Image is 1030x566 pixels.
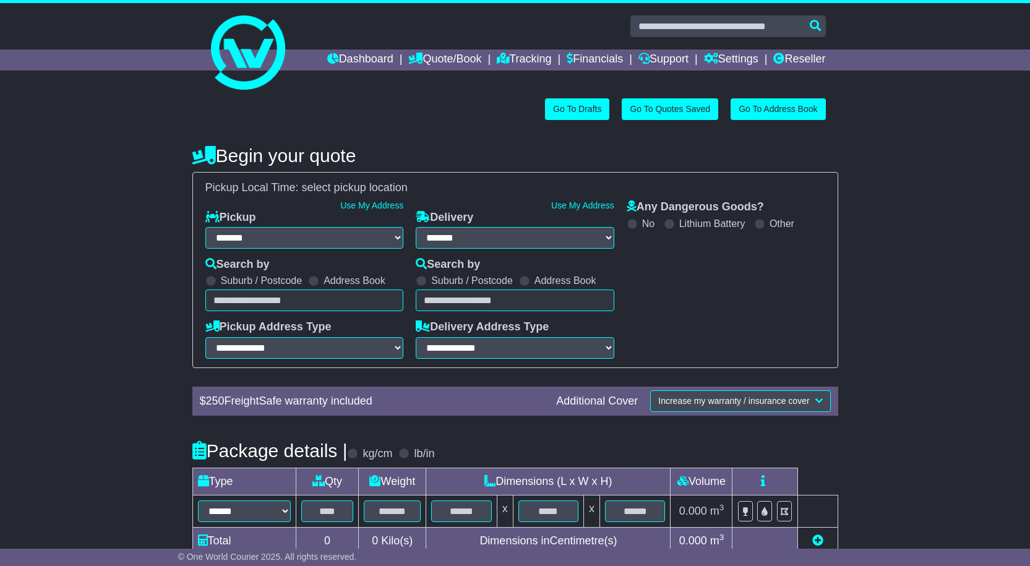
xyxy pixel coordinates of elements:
[302,181,408,194] span: select pickup location
[327,49,393,71] a: Dashboard
[414,447,434,461] label: lb/in
[206,395,225,407] span: 250
[296,527,359,554] td: 0
[638,49,689,71] a: Support
[178,552,357,562] span: © One World Courier 2025. All rights reserved.
[221,275,303,286] label: Suburb / Postcode
[679,534,707,547] span: 0.000
[567,49,623,71] a: Financials
[704,49,758,71] a: Settings
[372,534,378,547] span: 0
[770,218,794,229] label: Other
[363,447,392,461] label: kg/cm
[416,320,549,334] label: Delivery Address Type
[679,218,745,229] label: Lithium Battery
[426,468,671,495] td: Dimensions (L x W x H)
[710,534,724,547] span: m
[719,503,724,512] sup: 3
[731,98,825,120] a: Go To Address Book
[550,395,644,408] div: Additional Cover
[359,527,426,554] td: Kilo(s)
[719,533,724,542] sup: 3
[534,275,596,286] label: Address Book
[658,396,809,406] span: Increase my warranty / insurance cover
[192,440,348,461] h4: Package details |
[671,468,732,495] td: Volume
[205,320,332,334] label: Pickup Address Type
[416,258,480,272] label: Search by
[773,49,825,71] a: Reseller
[431,275,513,286] label: Suburb / Postcode
[205,211,256,225] label: Pickup
[408,49,481,71] a: Quote/Book
[551,200,614,210] a: Use My Address
[497,495,513,527] td: x
[192,468,296,495] td: Type
[199,181,831,195] div: Pickup Local Time:
[194,395,551,408] div: $ FreightSafe warranty included
[497,49,551,71] a: Tracking
[296,468,359,495] td: Qty
[642,218,654,229] label: No
[545,98,609,120] a: Go To Drafts
[359,468,426,495] td: Weight
[340,200,403,210] a: Use My Address
[192,527,296,554] td: Total
[622,98,718,120] a: Go To Quotes Saved
[192,145,838,166] h4: Begin your quote
[416,211,473,225] label: Delivery
[679,505,707,517] span: 0.000
[324,275,385,286] label: Address Book
[812,534,823,547] a: Add new item
[650,390,830,412] button: Increase my warranty / insurance cover
[426,527,671,554] td: Dimensions in Centimetre(s)
[710,505,724,517] span: m
[627,200,764,214] label: Any Dangerous Goods?
[205,258,270,272] label: Search by
[584,495,600,527] td: x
